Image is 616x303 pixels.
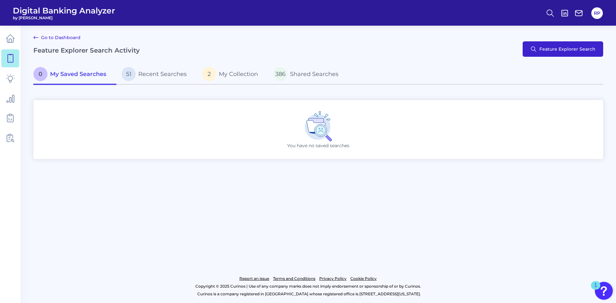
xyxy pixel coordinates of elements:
a: Terms and Conditions [273,275,315,282]
h2: Feature Explorer Search Activity [33,46,140,54]
a: Go to Dashboard [33,34,81,41]
a: Report an issue [239,275,269,282]
a: 0My Saved Searches [33,64,116,85]
span: Shared Searches [290,71,338,78]
a: 2My Collection [197,64,268,85]
a: 51Recent Searches [116,64,197,85]
span: My Saved Searches [50,71,106,78]
span: 386 [273,67,287,81]
span: 2 [202,67,216,81]
button: Open Resource Center, 1 new notification [595,282,613,300]
p: Curinos is a company registered in [GEOGRAPHIC_DATA] whose registered office is [STREET_ADDRESS][... [33,290,585,298]
span: Recent Searches [138,71,187,78]
span: 0 [33,67,47,81]
span: by [PERSON_NAME] [13,15,115,20]
a: 386Shared Searches [268,64,349,85]
div: You have no saved searches [33,100,603,159]
p: Copyright © 2025 Curinos | Use of any company marks does not imply endorsement or sponsorship of ... [31,282,585,290]
span: Feature Explorer Search [539,46,595,52]
a: Cookie Policy [350,275,377,282]
span: 51 [122,67,136,81]
button: RP [591,7,603,19]
button: Feature Explorer Search [523,41,603,57]
span: My Collection [219,71,258,78]
a: Privacy Policy [319,275,346,282]
div: 1 [594,285,597,294]
span: Digital Banking Analyzer [13,6,115,15]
